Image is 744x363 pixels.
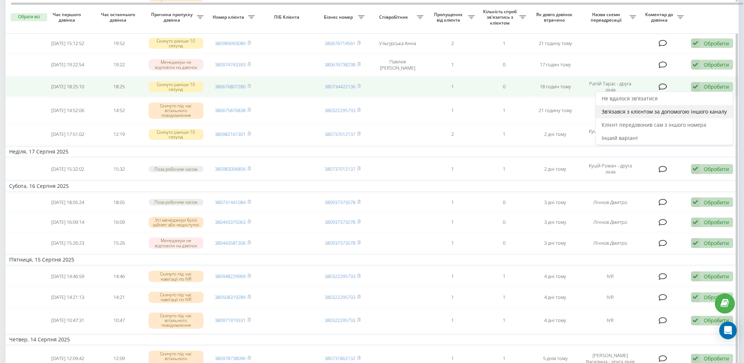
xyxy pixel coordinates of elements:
div: Скинуто під час навігації по IVR [149,292,203,303]
td: 1 [427,233,478,253]
td: 17 годин тому [530,54,581,75]
div: Скинуто раніше 10 секунд [149,38,203,49]
a: 380731441084 [215,199,246,205]
div: Обробити [704,273,729,280]
td: 1 [478,288,530,307]
a: 380322295733 [325,273,355,279]
span: Час першого дзвінка [48,12,87,23]
td: 12:19 [93,124,145,145]
td: 1 [427,54,478,75]
button: Обрати всі [11,13,47,21]
td: 1 [478,34,530,53]
td: 14:46 [93,267,145,286]
td: Лічнов Дмитро [581,233,639,253]
td: 16:09 [93,212,145,232]
a: 380937373078 [325,240,355,246]
td: [DATE] 14:46:59 [42,267,93,286]
td: 3 дні тому [530,233,581,253]
td: Четвер, 14 Серпня 2025 [5,334,739,345]
td: 1 [478,159,530,179]
td: 2 дні тому [530,159,581,179]
a: 380978738096 [215,355,246,362]
div: Менеджери не відповіли на дзвінок [149,237,203,248]
td: [DATE] 10:47:31 [42,308,93,333]
a: 380937373078 [325,199,355,205]
a: 380948229969 [215,273,246,279]
span: Співробітник [372,14,416,20]
div: Усі менеджери були зайняті або недоступні [149,217,203,228]
td: 14:21 [93,288,145,307]
div: Обробити [704,83,729,90]
a: 380983006856 [215,166,246,172]
a: 380322295733 [325,294,355,300]
span: Інший варіант [602,134,638,141]
a: 380676738238 [325,61,355,68]
span: Бізнес номер [321,14,358,20]
a: 380676807280 [215,83,246,90]
td: П’ятниця, 15 Серпня 2025 [5,254,739,265]
td: [DATE] 16:09:14 [42,212,93,232]
td: 4 дні тому [530,308,581,333]
td: IVR [581,308,639,333]
a: 380443375063 [215,219,246,225]
td: Куцій Роман - друга лінія [581,124,639,145]
a: 380974743393 [215,61,246,68]
td: 0 [478,77,530,97]
span: Кількість спроб зв'язатись з клієнтом [482,9,519,26]
td: 1 [478,124,530,145]
td: [DATE] 18:05:24 [42,193,93,211]
div: Обробити [704,219,729,226]
td: Лічнов Дмитро [581,212,639,232]
td: 1 [427,267,478,286]
span: Коментар до дзвінка [643,12,677,23]
td: 2 [427,34,478,53]
td: Куцій Роман - друга лінія [581,159,639,179]
span: Час останнього дзвінка [99,12,139,23]
a: 380937373078 [325,219,355,225]
div: Скинуто під час вітального повідомлення [149,312,203,329]
td: 19:52 [93,34,145,53]
td: 1 [427,288,478,307]
span: Клієнт передзвонив сам з іншого номера [602,121,706,128]
td: Павлюк [PERSON_NAME] [368,54,427,75]
div: Скинуто під час вітального повідомлення [149,103,203,119]
div: Обробити [704,40,729,47]
td: 0 [478,233,530,253]
td: IVR [581,99,639,123]
div: Менеджери не відповіли на дзвінок [149,59,203,70]
td: 15:26 [93,233,145,253]
div: Поза робочим часом [149,199,203,205]
td: 1 [478,99,530,123]
span: Пропущених від клієнта [431,12,468,23]
td: [DATE] 17:51:02 [42,124,93,145]
td: Рапій Тарас - друга лінія [581,77,639,97]
div: Обробити [704,199,729,206]
td: [DATE] 19:22:54 [42,54,93,75]
td: Лічнов Дмитро [581,193,639,211]
span: Причина пропуску дзвінка [149,12,197,23]
td: 0 [478,212,530,232]
td: Ульгурська Анна [368,34,427,53]
td: 18 годин тому [530,77,581,97]
div: Обробити [704,317,729,324]
div: Скинуто раніше 10 секунд [149,81,203,92]
td: 1 [427,159,478,179]
td: 18:05 [93,193,145,211]
a: 380731862132 [325,355,355,362]
td: Неділя, 17 Серпня 2025 [5,146,739,157]
div: Обробити [704,355,729,362]
td: 2 [427,124,478,145]
td: 21 годину тому [530,99,581,123]
td: 15:32 [93,159,145,179]
div: Обробити [704,294,729,301]
td: 4 дні тому [530,267,581,286]
a: 380971919331 [215,317,246,323]
a: 380989093080 [215,40,246,47]
div: Поза робочим часом [149,166,203,172]
td: 4 дні тому [530,288,581,307]
span: Номер клієнта [211,14,248,20]
td: [DATE] 15:26:23 [42,233,93,253]
td: Субота, 16 Серпня 2025 [5,181,739,192]
div: Open Intercom Messenger [719,322,737,339]
a: 380676714561 [325,40,355,47]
